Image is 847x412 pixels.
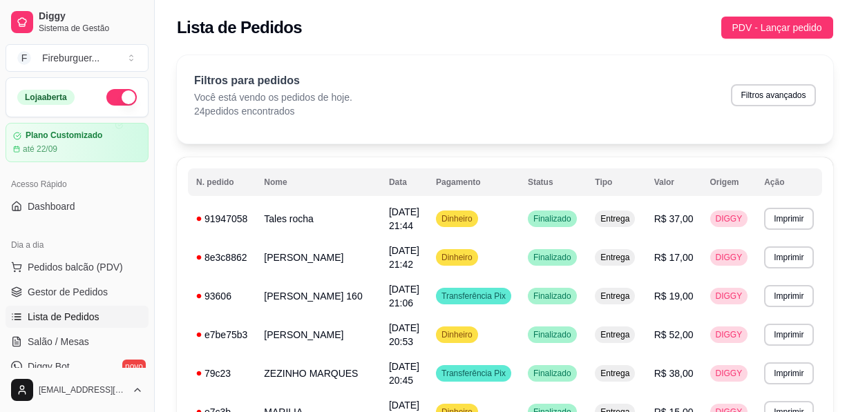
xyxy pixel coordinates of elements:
th: Status [520,168,587,196]
th: Pagamento [428,168,520,196]
h2: Lista de Pedidos [177,17,302,39]
th: Data [381,168,428,196]
span: Entrega [598,368,632,379]
th: Origem [702,168,756,196]
span: Finalizado [531,329,574,340]
button: Pedidos balcão (PDV) [6,256,149,278]
span: DIGGY [713,368,745,379]
div: e7be75b3 [196,328,247,342]
th: Tipo [587,168,645,196]
span: Entrega [598,252,632,263]
td: [PERSON_NAME] [256,315,381,354]
th: Valor [646,168,702,196]
a: Diggy Botnovo [6,355,149,377]
a: Salão / Mesas [6,331,149,353]
article: até 22/09 [23,144,57,155]
button: [EMAIL_ADDRESS][DOMAIN_NAME] [6,373,149,406]
span: R$ 19,00 [654,291,694,302]
div: 93606 [196,289,247,303]
span: Dinheiro [439,252,475,263]
a: Lista de Pedidos [6,306,149,328]
span: [DATE] 21:44 [389,206,419,231]
span: [EMAIL_ADDRESS][DOMAIN_NAME] [39,384,126,395]
span: Lista de Pedidos [28,310,99,324]
span: Entrega [598,329,632,340]
span: F [17,51,31,65]
span: Salão / Mesas [28,335,89,349]
span: Finalizado [531,252,574,263]
span: PDV - Lançar pedido [732,20,822,35]
span: DIGGY [713,291,745,302]
span: Entrega [598,213,632,224]
button: Alterar Status [106,89,137,106]
button: Select a team [6,44,149,72]
td: [PERSON_NAME] [256,238,381,277]
div: Loja aberta [17,90,75,105]
p: Você está vendo os pedidos de hoje. [194,90,352,104]
span: Dashboard [28,199,75,213]
span: Transferência Pix [439,368,508,379]
div: 79c23 [196,366,247,380]
a: Gestor de Pedidos [6,281,149,303]
span: [DATE] 20:53 [389,322,419,347]
span: R$ 17,00 [654,252,694,263]
span: Entrega [598,291,632,302]
span: R$ 38,00 [654,368,694,379]
span: R$ 37,00 [654,213,694,224]
a: Plano Customizadoaté 22/09 [6,123,149,162]
div: Acesso Rápido [6,173,149,195]
span: Diggy Bot [28,360,70,373]
a: DiggySistema de Gestão [6,6,149,39]
button: Imprimir [764,285,813,307]
span: Diggy [39,10,143,23]
button: Filtros avançados [731,84,815,106]
span: Finalizado [531,213,574,224]
span: [DATE] 20:45 [389,361,419,386]
span: DIGGY [713,252,745,263]
p: Filtros para pedidos [194,72,352,89]
th: Ação [756,168,821,196]
span: Transferência Pix [439,291,508,302]
button: Imprimir [764,246,813,268]
span: DIGGY [713,329,745,340]
span: Finalizado [531,368,574,379]
th: Nome [256,168,381,196]
span: [DATE] 21:06 [389,284,419,308]
button: Imprimir [764,208,813,230]
p: 24 pedidos encontrados [194,104,352,118]
div: 91947058 [196,212,247,226]
button: PDV - Lançar pedido [721,17,833,39]
span: R$ 52,00 [654,329,694,340]
span: Dinheiro [439,213,475,224]
span: Finalizado [531,291,574,302]
article: Plano Customizado [26,130,102,141]
div: Fireburguer ... [42,51,99,65]
td: [PERSON_NAME] 160 [256,277,381,315]
span: Pedidos balcão (PDV) [28,260,123,274]
span: DIGGY [713,213,745,224]
a: Dashboard [6,195,149,217]
span: Dinheiro [439,329,475,340]
td: Tales rocha [256,199,381,238]
div: Dia a dia [6,234,149,256]
span: Sistema de Gestão [39,23,143,34]
th: N. pedido [188,168,256,196]
span: [DATE] 21:42 [389,245,419,270]
td: ZEZINHO MARQUES [256,354,381,393]
div: 8e3c8862 [196,251,247,264]
span: Gestor de Pedidos [28,285,108,299]
button: Imprimir [764,362,813,384]
button: Imprimir [764,324,813,346]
